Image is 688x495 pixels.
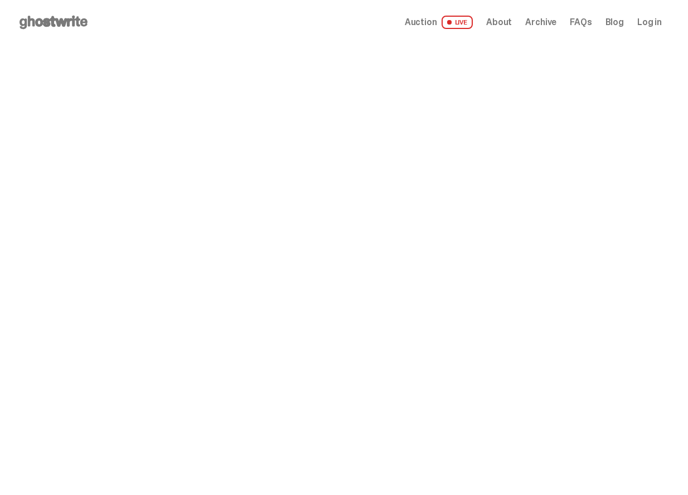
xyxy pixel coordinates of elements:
a: FAQs [570,18,592,27]
a: Archive [525,18,556,27]
a: About [486,18,512,27]
a: Log in [637,18,662,27]
a: Blog [605,18,624,27]
span: Auction [405,18,437,27]
span: LIVE [442,16,473,29]
a: Auction LIVE [405,16,473,29]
